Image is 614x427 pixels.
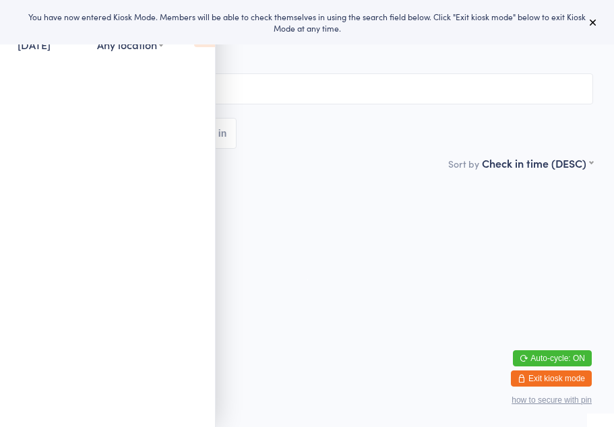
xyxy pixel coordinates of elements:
a: [DATE] [18,37,51,52]
button: Exit kiosk mode [511,370,592,387]
div: Any location [97,37,164,52]
div: You have now entered Kiosk Mode. Members will be able to check themselves in using the search fie... [22,11,592,34]
input: Search [21,73,593,104]
div: Check in time (DESC) [482,156,593,170]
label: Sort by [448,157,479,170]
button: how to secure with pin [512,395,592,405]
button: Auto-cycle: ON [513,350,592,366]
h2: Check-in [21,34,593,56]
